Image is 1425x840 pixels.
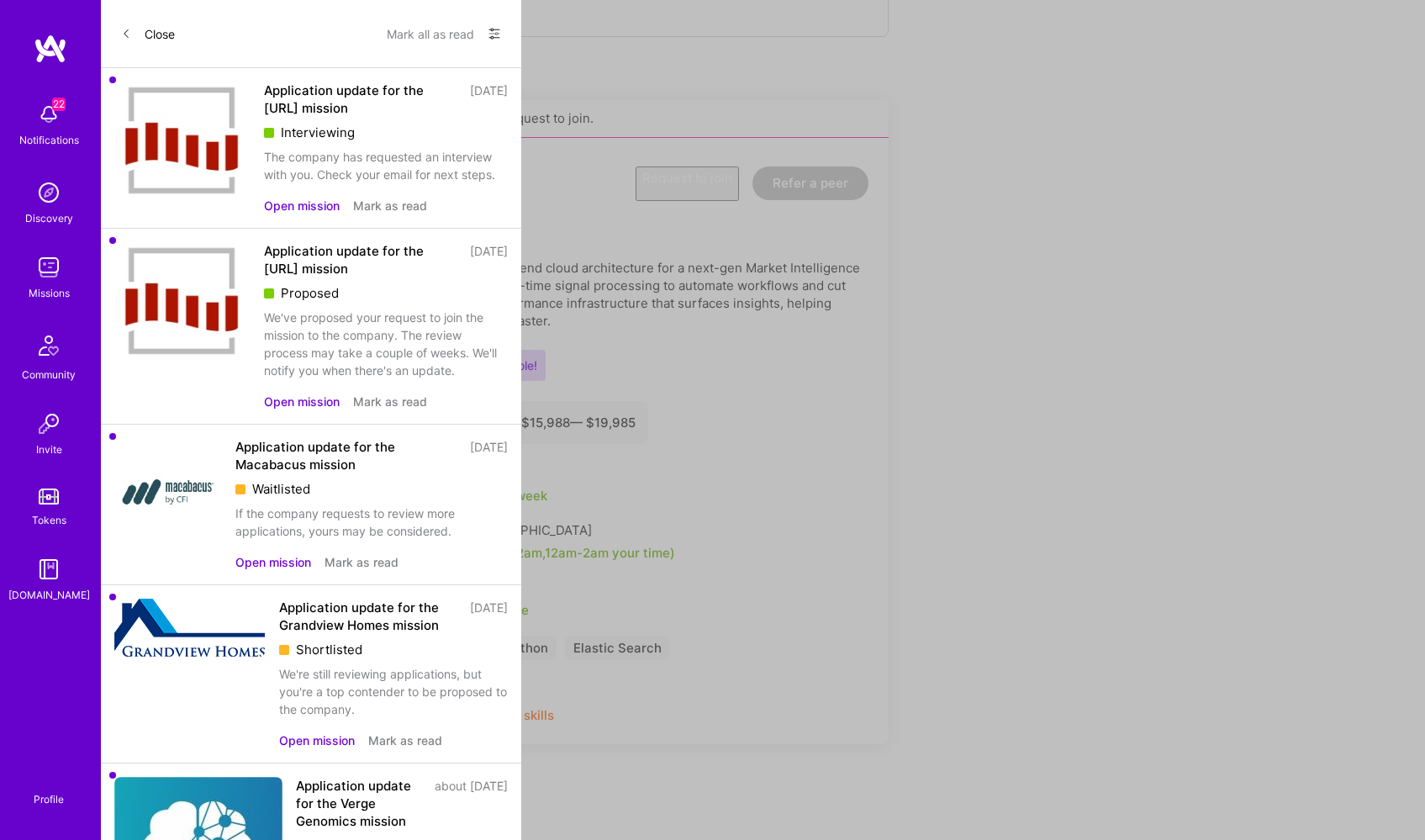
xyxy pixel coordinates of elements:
button: Mark as read [353,393,427,410]
div: Missions [29,284,70,302]
div: Application update for the [URL] mission [264,242,460,277]
div: [DATE] [470,438,508,473]
button: Mark as read [368,732,442,749]
div: Invite [36,441,62,458]
div: [DATE] [470,242,508,277]
div: Application update for the [URL] mission [264,82,460,117]
div: Discovery [25,209,73,227]
button: Open mission [264,197,340,214]
div: We've proposed your request to join the mission to the company. The review process may take a cou... [264,309,508,379]
div: Application update for the Macabacus mission [235,438,460,473]
img: Company Logo [114,82,251,201]
div: about [DATE] [435,777,508,830]
button: Open mission [235,553,311,571]
div: Community [22,366,76,383]
img: Invite [32,407,66,441]
img: Company Logo [114,438,222,546]
div: Proposed [264,284,508,302]
span: 22 [52,98,66,111]
img: discovery [32,176,66,209]
img: Company Logo [114,242,251,362]
div: [DATE] [470,599,508,634]
div: Tokens [32,511,66,529]
div: Shortlisted [279,641,508,658]
a: Profile [28,773,70,806]
div: Application update for the Verge Genomics mission [296,777,425,830]
div: Application update for the Grandview Homes mission [279,599,460,634]
div: [DATE] [470,82,508,117]
button: Open mission [279,732,355,749]
button: Mark all as read [387,20,474,47]
div: The company has requested an interview with you. Check your email for next steps. [264,148,508,183]
div: Profile [34,790,64,806]
img: guide book [32,552,66,586]
img: Community [29,325,69,366]
img: logo [34,34,67,64]
button: Mark as read [325,553,398,571]
img: tokens [39,489,59,505]
div: If the company requests to review more applications, yours may be considered. [235,505,508,540]
div: Waitlisted [235,480,508,498]
button: Mark as read [353,197,427,214]
img: teamwork [32,251,66,284]
div: Notifications [19,131,79,149]
button: Close [121,20,175,47]
div: [DOMAIN_NAME] [8,586,90,604]
button: Open mission [264,393,340,410]
div: We're still reviewing applications, but you're a top contender to be proposed to the company. [279,665,508,718]
div: Interviewing [264,124,508,141]
img: bell [32,98,66,131]
img: Company Logo [114,599,266,657]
